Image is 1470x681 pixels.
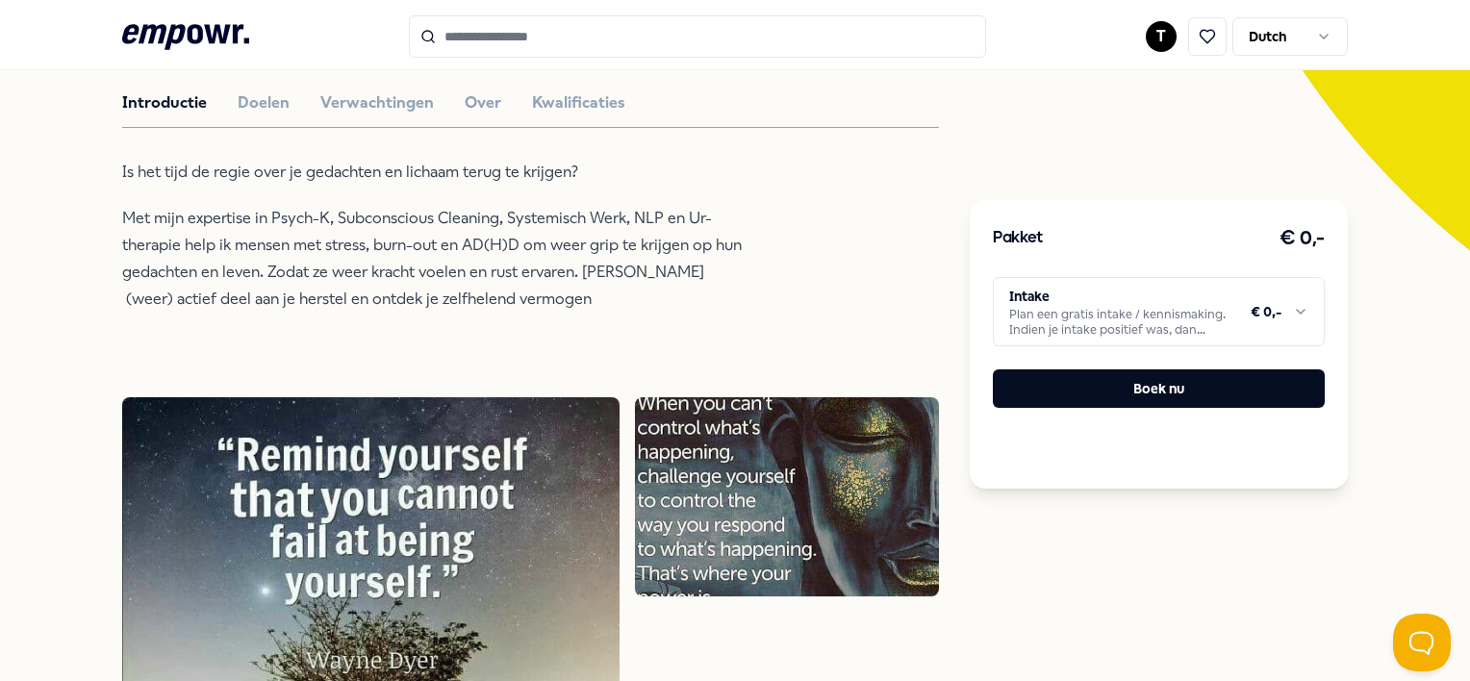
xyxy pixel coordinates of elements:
[238,90,290,115] button: Doelen
[409,15,986,58] input: Search for products, categories or subcategories
[122,90,207,115] button: Introductie
[122,159,748,186] p: Is het tijd de regie over je gedachten en lichaam terug te krijgen?
[122,205,748,313] p: Met mijn expertise in Psych-K, Subconscious Cleaning, Systemisch Werk, NLP en Ur-therapie help ik...
[465,90,501,115] button: Over
[532,90,625,115] button: Kwalificaties
[320,90,434,115] button: Verwachtingen
[993,369,1324,408] button: Boek nu
[1146,21,1177,52] button: T
[993,226,1043,251] h3: Pakket
[1280,223,1325,254] h3: € 0,-
[635,397,939,596] img: Product Image
[1393,614,1451,671] iframe: Help Scout Beacon - Open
